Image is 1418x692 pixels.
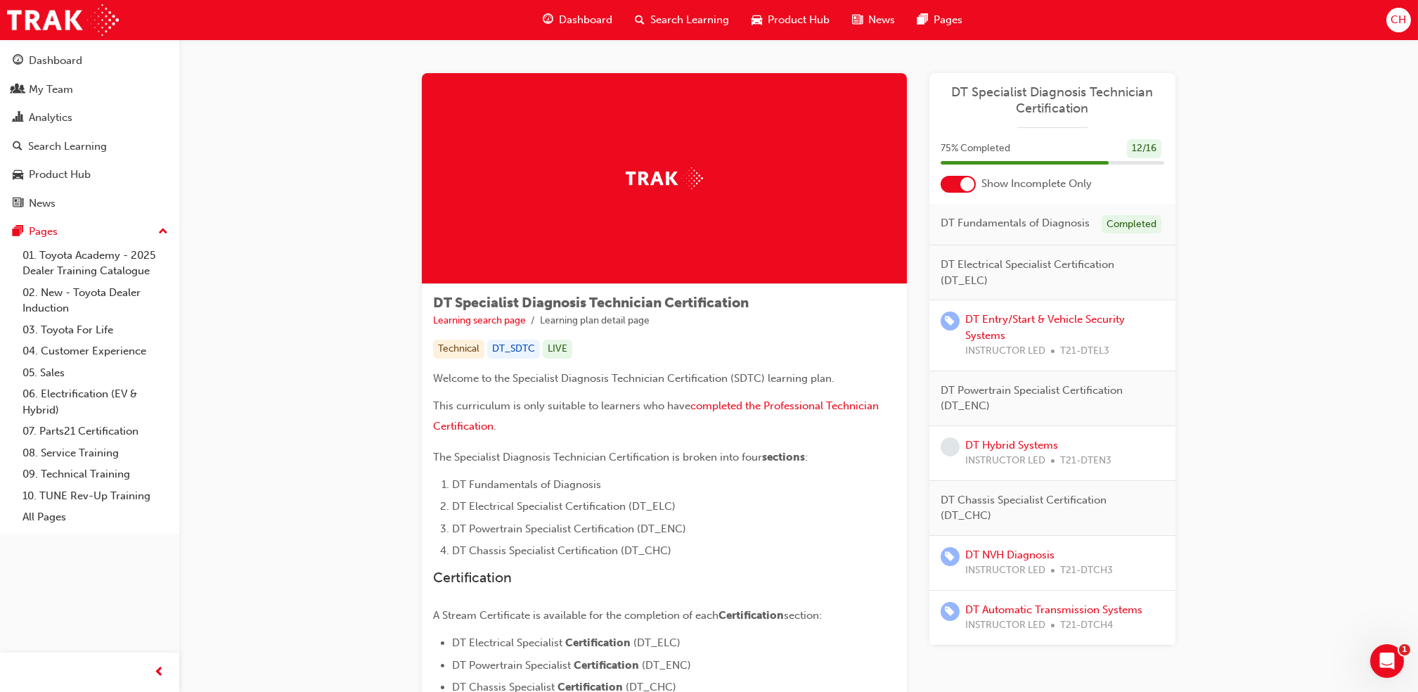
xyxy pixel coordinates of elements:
[6,219,174,245] button: Pages
[13,226,23,238] span: pages-icon
[13,84,23,96] span: people-icon
[531,6,624,34] a: guage-iconDashboard
[452,659,571,672] span: DT Powertrain Specialist
[965,617,1045,634] span: INSTRUCTOR LED
[1399,644,1410,655] span: 1
[941,312,960,331] span: learningRecordVerb_ENROLL-icon
[965,563,1045,579] span: INSTRUCTOR LED
[6,191,174,217] a: News
[433,570,512,586] span: Certification
[452,478,601,491] span: DT Fundamentals of Diagnosis
[13,55,23,68] span: guage-icon
[17,485,174,507] a: 10. TUNE Rev-Up Training
[1060,563,1113,579] span: T21-DTCH3
[941,84,1164,116] a: DT Specialist Diagnosis Technician Certification
[29,167,91,183] div: Product Hub
[452,636,562,649] span: DT Electrical Specialist
[433,340,484,359] div: Technical
[762,451,805,463] span: sections
[965,343,1045,359] span: INSTRUCTOR LED
[17,506,174,528] a: All Pages
[805,451,808,463] span: :
[17,282,174,319] a: 02. New - Toyota Dealer Induction
[29,82,73,98] div: My Team
[565,636,631,649] span: Certification
[155,664,165,681] span: prev-icon
[6,134,174,160] a: Search Learning
[433,451,762,463] span: The Specialist Diagnosis Technician Certification is broken into four
[941,602,960,621] span: learningRecordVerb_ENROLL-icon
[981,176,1092,192] span: Show Incomplete Only
[7,4,119,36] img: Trak
[487,340,540,359] div: DT_SDTC
[841,6,906,34] a: news-iconNews
[433,609,718,622] span: A Stream Certificate is available for the completion of each
[752,11,762,29] span: car-icon
[941,437,960,456] span: learningRecordVerb_NONE-icon
[965,603,1142,616] a: DT Automatic Transmission Systems
[965,549,1055,561] a: DT NVH Diagnosis
[934,12,962,28] span: Pages
[941,141,1010,157] span: 75 % Completed
[540,313,650,329] li: Learning plan detail page
[965,453,1045,469] span: INSTRUCTOR LED
[941,383,1153,414] span: DT Powertrain Specialist Certification (DT_ENC)
[1102,215,1161,234] div: Completed
[17,463,174,485] a: 09. Technical Training
[718,609,784,622] span: Certification
[452,523,686,535] span: DT Powertrain Specialist Certification (DT_ENC)
[1391,12,1406,28] span: CH
[29,224,58,240] div: Pages
[17,421,174,442] a: 07. Parts21 Certification
[433,399,690,412] span: This curriculum is only suitable to learners who have
[13,112,23,124] span: chart-icon
[906,6,974,34] a: pages-iconPages
[17,442,174,464] a: 08. Service Training
[6,77,174,103] a: My Team
[941,257,1153,288] span: DT Electrical Specialist Certification (DT_ELC)
[624,6,740,34] a: search-iconSearch Learning
[642,659,691,672] span: (DT_ENC)
[433,372,834,385] span: Welcome to the Specialist Diagnosis Technician Certification (SDTC) learning plan.
[17,362,174,384] a: 05. Sales
[29,196,56,212] div: News
[29,110,72,126] div: Analytics
[6,105,174,131] a: Analytics
[158,223,168,241] span: up-icon
[6,45,174,219] button: DashboardMy TeamAnalyticsSearch LearningProduct HubNews
[1060,617,1113,634] span: T21-DTCH4
[433,399,882,432] a: completed the Professional Technician Certification
[1060,343,1109,359] span: T21-DTEL3
[1386,8,1411,32] button: CH
[740,6,841,34] a: car-iconProduct Hub
[852,11,863,29] span: news-icon
[559,12,612,28] span: Dashboard
[13,198,23,210] span: news-icon
[868,12,895,28] span: News
[28,139,107,155] div: Search Learning
[13,141,22,153] span: search-icon
[941,215,1090,231] span: DT Fundamentals of Diagnosis
[452,500,676,513] span: DT Electrical Specialist Certification (DT_ELC)
[6,48,174,74] a: Dashboard
[494,420,496,432] span: .
[626,167,703,189] img: Trak
[543,340,572,359] div: LIVE
[633,636,681,649] span: (DT_ELC)
[452,544,671,557] span: DT Chassis Specialist Certification (DT_CHC)
[1370,644,1404,678] iframe: Intercom live chat
[29,53,82,69] div: Dashboard
[17,245,174,282] a: 01. Toyota Academy - 2025 Dealer Training Catalogue
[1127,139,1161,158] div: 12 / 16
[784,609,822,622] span: section:
[17,383,174,421] a: 06. Electrification (EV & Hybrid)
[574,659,639,672] span: Certification
[6,162,174,188] a: Product Hub
[13,169,23,181] span: car-icon
[768,12,830,28] span: Product Hub
[965,439,1058,451] a: DT Hybrid Systems
[17,319,174,341] a: 03. Toyota For Life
